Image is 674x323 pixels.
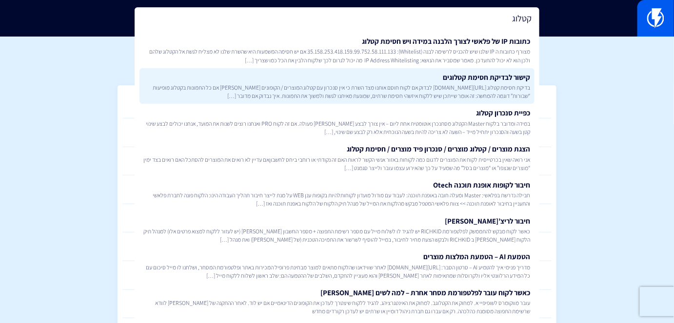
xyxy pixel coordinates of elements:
[122,147,552,176] a: איך לעשות טסט על context / איך ניתן לבדוק בקלות מה נשלח ב context
[122,118,552,147] a: לינק לשחזור [PERSON_NAME] בשופיפיי לא עובד
[122,290,552,319] a: ייחודיות שליחת סמס מפלאשי
[143,83,530,100] span: בדיקת חסימת קטלוג [URL][DOMAIN_NAME] לבדוק אם לקוח חוסם אותנו מצד השרת כי אין סנכרון עם קטלוג המו...
[143,227,530,244] span: כאשר לקוח מבקש להתממשק לפלטפורמת RICHKID יש להגיד לו לשלוח מייל עם מספר רשימת התפוצה + מספר החשבו...
[139,140,534,176] a: הצגת מוצרים / קטלוג מוצרים / סנכרון פיד מוצרים / חסימת קטלוגאני רואה שאין בכרטייסית לקוח את המוצר...
[143,299,530,315] span: עובר מווקומרס לשופיפיי א. למחוק את הקטלוגב. למחוק את האינטגרציהג. להגיד ללקוח שיצטרך לעדכן את הקו...
[122,204,552,233] a: מה מאפשרת הסגמנטציה החדשה – מקבץ דוגמאות
[143,119,530,136] span: במידה ומדובר בלקוח Master הקטלוג מסתנכרן אוטומטית אחת ליום – אין צורך לבצע [PERSON_NAME] פעולה. א...
[143,263,530,280] span: מדריך פנימי איך להטמיע AI – סרטון הסבר: [URL][DOMAIN_NAME] לאחר שווידאנו שהלקוח מתאים למוצר מבחינ...
[139,247,534,284] a: הטמעת AI – הטמעת המלצות מוצריםמדריך פנימי איך להטמיע AI – סרטון הסבר: [URL][DOMAIN_NAME] לאחר שוו...
[143,47,530,64] span: מצורף כתובות ה IP שלנו שיש להכניס לרשימה לבנה (Whitelist): 35.158.253.418.159.99.752.58.111.133 א...
[139,212,534,248] a: חיבור לריצ’[PERSON_NAME]כאשר לקוח מבקש להתממשק לפלטפורמת RICHKID יש להגיד לו לשלוח מייל עם מספר ר...
[139,284,534,320] a: כאשר לקוח עובר לפלטפורמת מסחר אחרת – למה לשים [PERSON_NAME]עובר מווקומרס לשופיפיי א. למחוק את הקט...
[122,175,552,204] a: לידים מפופאפ שלנו לא עוברים לממשק הניהול (בכל פלטפורמת מסחר)
[143,155,530,172] span: אני רואה שאין בכרטייסית לקוח את המוצרים לדגום כמה לקוחות באזור אנשי הקשר לראות האם זה נקודתי או ר...
[135,7,539,30] input: חיפוש מהיר...
[139,176,534,212] a: חיבור לקופות אופנת תוכנה Otechחבילה נדרשת בפלאשי: Master ומעלה חובה באופנת תוכנה: לעבוד עם מודול ...
[122,232,552,261] a: סימולציות לצרכי חפיפה
[139,32,534,68] a: כתובות IP של פלאשי לצורך הלבנה במידה ויש חסימת קטלוגמצורף כתובות ה IP שלנו שיש להכניס לרשימה לבנה...
[122,90,552,119] a: הבדל [PERSON_NAME] חשבון ערוצים לרשימות
[139,68,534,104] a: קישור לבדיקת חסימת קטלוגיםבדיקת חסימת קטלוג [URL][DOMAIN_NAME] לבדוק אם לקוח חוסם אותנו מצד השרת ...
[122,261,552,290] a: מסרים לאחר סגירת עסקה בהתאם לגודל הלקוח
[139,104,534,140] a: כפיית סנכרון קטלוגבמידה ומדובר בלקוח Master הקטלוג מסתנכרן אוטומטית אחת ליום – אין צורך לבצע [PER...
[143,191,530,208] span: חבילה נדרשת בפלאשי: Master ומעלה חובה באופנת תוכנה: לעבוד עם מודול מועדון לקוחותלהיות בקופות ענן ...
